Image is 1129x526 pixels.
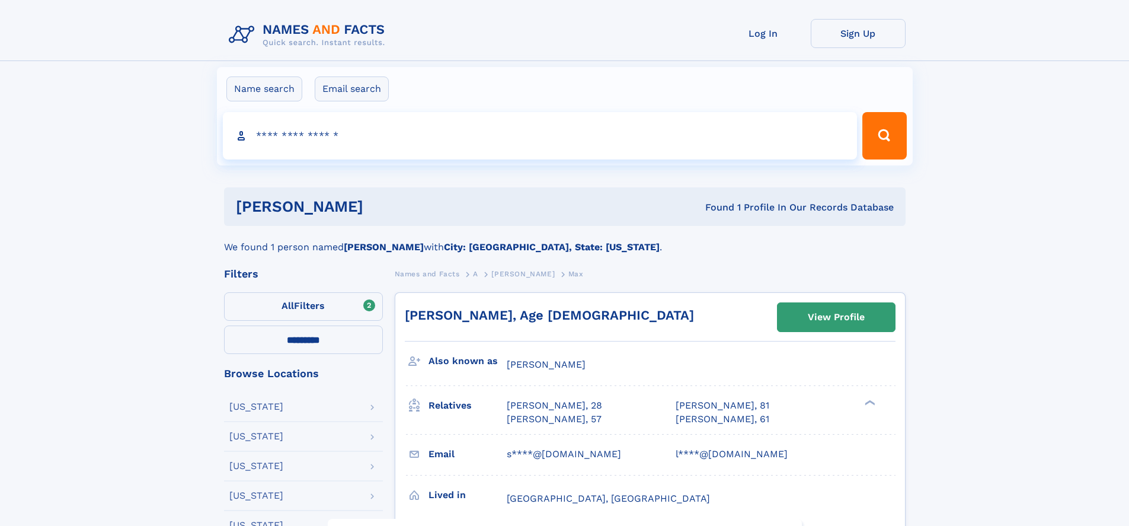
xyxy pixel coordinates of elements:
[808,304,865,331] div: View Profile
[405,308,694,323] a: [PERSON_NAME], Age [DEMOGRAPHIC_DATA]
[444,241,660,253] b: City: [GEOGRAPHIC_DATA], State: [US_STATE]
[428,396,507,416] h3: Relatives
[226,76,302,101] label: Name search
[862,112,906,160] button: Search Button
[229,461,283,471] div: [US_STATE]
[491,270,555,278] span: [PERSON_NAME]
[473,270,478,278] span: A
[224,226,906,254] div: We found 1 person named with .
[507,493,710,504] span: [GEOGRAPHIC_DATA], [GEOGRAPHIC_DATA]
[236,199,535,214] h1: [PERSON_NAME]
[229,402,283,412] div: [US_STATE]
[282,300,294,311] span: All
[224,269,383,279] div: Filters
[491,266,555,281] a: [PERSON_NAME]
[224,368,383,379] div: Browse Locations
[344,241,424,253] b: [PERSON_NAME]
[224,19,395,51] img: Logo Names and Facts
[862,399,876,407] div: ❯
[428,351,507,371] h3: Also known as
[507,413,602,426] a: [PERSON_NAME], 57
[676,413,769,426] a: [PERSON_NAME], 61
[223,112,858,160] input: search input
[507,359,586,370] span: [PERSON_NAME]
[811,19,906,48] a: Sign Up
[716,19,811,48] a: Log In
[428,485,507,505] h3: Lived in
[229,491,283,501] div: [US_STATE]
[676,399,769,412] a: [PERSON_NAME], 81
[534,201,894,214] div: Found 1 Profile In Our Records Database
[428,444,507,464] h3: Email
[315,76,389,101] label: Email search
[395,266,460,281] a: Names and Facts
[224,292,383,321] label: Filters
[507,399,602,412] a: [PERSON_NAME], 28
[568,270,584,278] span: Max
[229,432,283,441] div: [US_STATE]
[778,303,895,331] a: View Profile
[473,266,478,281] a: A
